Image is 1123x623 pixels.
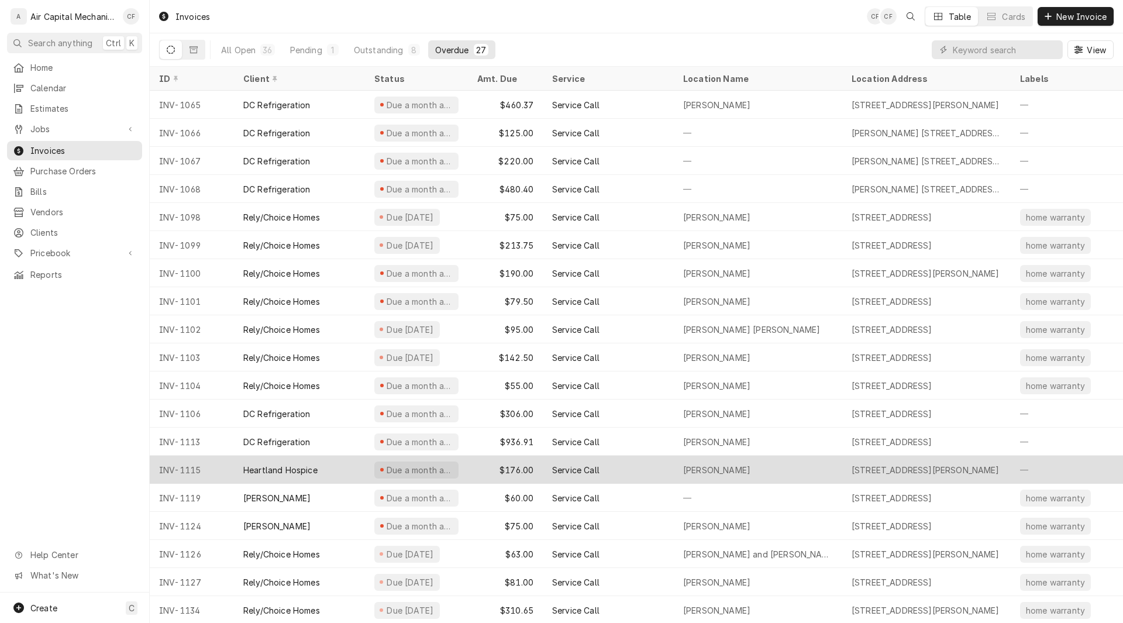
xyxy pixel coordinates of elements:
[129,37,135,49] span: K
[150,540,234,568] div: INV-1126
[1025,492,1086,504] div: home warranty
[30,247,119,259] span: Pricebook
[243,155,311,167] div: DC Refrigeration
[221,44,256,56] div: All Open
[1025,548,1086,560] div: home warranty
[552,408,600,420] div: Service Call
[468,371,543,400] div: $55.00
[243,380,320,392] div: Rely/Choice Homes
[552,352,600,364] div: Service Call
[150,119,234,147] div: INV-1066
[385,323,435,336] div: Due [DATE]
[30,82,136,94] span: Calendar
[477,73,531,85] div: Amt. Due
[552,604,600,617] div: Service Call
[852,127,1001,139] div: [PERSON_NAME] [STREET_ADDRESS][PERSON_NAME]
[468,343,543,371] div: $142.50
[385,520,454,532] div: Due a month ago
[354,44,404,56] div: Outstanding
[385,239,435,252] div: Due [DATE]
[243,408,311,420] div: DC Refrigeration
[552,548,600,560] div: Service Call
[28,37,92,49] span: Search anything
[1025,604,1086,617] div: home warranty
[7,119,142,139] a: Go to Jobs
[683,295,750,308] div: [PERSON_NAME]
[385,436,454,448] div: Due a month ago
[468,512,543,540] div: $75.00
[150,287,234,315] div: INV-1101
[468,400,543,428] div: $306.00
[468,540,543,568] div: $63.00
[674,119,842,147] div: —
[683,73,831,85] div: Location Name
[243,323,320,336] div: Rely/Choice Homes
[852,295,932,308] div: [STREET_ADDRESS]
[867,8,883,25] div: Charles Faure's Avatar
[7,78,142,98] a: Calendar
[468,259,543,287] div: $190.00
[385,408,454,420] div: Due a month ago
[7,33,142,53] button: Search anythingCtrlK
[150,259,234,287] div: INV-1100
[852,323,932,336] div: [STREET_ADDRESS]
[30,549,135,561] span: Help Center
[552,211,600,223] div: Service Call
[1025,239,1086,252] div: home warranty
[1025,380,1086,392] div: home warranty
[552,380,600,392] div: Service Call
[674,175,842,203] div: —
[7,265,142,284] a: Reports
[385,352,435,364] div: Due [DATE]
[852,604,1000,617] div: [STREET_ADDRESS][PERSON_NAME]
[243,267,320,280] div: Rely/Choice Homes
[552,436,600,448] div: Service Call
[476,44,486,56] div: 27
[150,175,234,203] div: INV-1068
[468,568,543,596] div: $81.00
[150,428,234,456] div: INV-1113
[11,8,27,25] div: A
[1025,267,1086,280] div: home warranty
[468,315,543,343] div: $95.00
[385,295,454,308] div: Due a month ago
[852,492,932,504] div: [STREET_ADDRESS]
[867,8,883,25] div: CF
[150,231,234,259] div: INV-1099
[385,99,454,111] div: Due a month ago
[243,99,311,111] div: DC Refrigeration
[683,211,750,223] div: [PERSON_NAME]
[30,185,136,198] span: Bills
[150,512,234,540] div: INV-1124
[852,380,932,392] div: [STREET_ADDRESS]
[852,464,1000,476] div: [STREET_ADDRESS][PERSON_NAME]
[683,323,820,336] div: [PERSON_NAME] [PERSON_NAME]
[150,203,234,231] div: INV-1098
[150,568,234,596] div: INV-1127
[385,380,454,392] div: Due a month ago
[1067,40,1114,59] button: View
[674,484,842,512] div: —
[243,73,353,85] div: Client
[852,408,932,420] div: [STREET_ADDRESS]
[329,44,336,56] div: 1
[30,603,57,613] span: Create
[683,99,750,111] div: [PERSON_NAME]
[468,203,543,231] div: $75.00
[243,239,320,252] div: Rely/Choice Homes
[385,183,454,195] div: Due a month ago
[552,295,600,308] div: Service Call
[468,456,543,484] div: $176.00
[852,99,1000,111] div: [STREET_ADDRESS][PERSON_NAME]
[852,155,1001,167] div: [PERSON_NAME] [STREET_ADDRESS][PERSON_NAME]
[385,548,435,560] div: Due [DATE]
[552,576,600,588] div: Service Call
[1025,576,1086,588] div: home warranty
[683,548,833,560] div: [PERSON_NAME] and [PERSON_NAME]
[468,175,543,203] div: $480.40
[150,91,234,119] div: INV-1065
[7,99,142,118] a: Estimates
[1054,11,1109,23] span: New Invoice
[159,73,222,85] div: ID
[1084,44,1108,56] span: View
